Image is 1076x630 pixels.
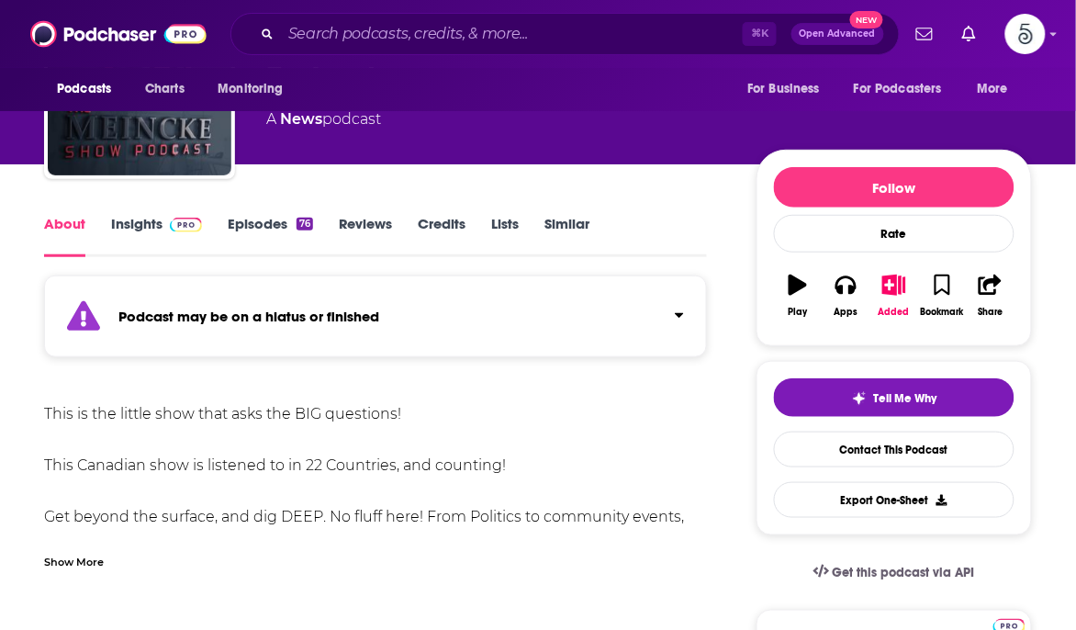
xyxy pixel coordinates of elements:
[774,432,1014,467] a: Contact This Podcast
[1005,14,1046,54] span: Logged in as Spiral5-G2
[747,76,820,102] span: For Business
[850,11,883,28] span: New
[978,76,1009,102] span: More
[918,263,966,329] button: Bookmark
[205,72,307,107] button: open menu
[145,76,185,102] span: Charts
[955,18,983,50] a: Show notifications dropdown
[874,391,937,406] span: Tell Me Why
[1005,14,1046,54] button: Show profile menu
[879,307,910,318] div: Added
[799,550,990,595] a: Get this podcast via API
[774,263,822,329] button: Play
[111,215,202,257] a: InsightsPodchaser Pro
[774,215,1014,253] div: Rate
[734,72,843,107] button: open menu
[44,287,707,357] section: Click to expand status details
[1005,14,1046,54] img: User Profile
[544,215,589,257] a: Similar
[800,29,876,39] span: Open Advanced
[230,13,900,55] div: Search podcasts, credits, & more...
[774,482,1014,518] button: Export One-Sheet
[218,76,283,102] span: Monitoring
[118,308,379,325] strong: Podcast may be on a hiatus or finished
[791,23,884,45] button: Open AdvancedNew
[854,76,942,102] span: For Podcasters
[170,218,202,232] img: Podchaser Pro
[852,391,867,406] img: tell me why sparkle
[978,307,1003,318] div: Share
[418,215,465,257] a: Credits
[774,167,1014,208] button: Follow
[44,215,85,257] a: About
[280,110,322,128] a: News
[297,218,313,231] div: 76
[842,72,969,107] button: open menu
[835,307,858,318] div: Apps
[909,18,940,50] a: Show notifications dropdown
[339,215,392,257] a: Reviews
[870,263,918,329] button: Added
[44,72,135,107] button: open menu
[266,108,381,130] div: A podcast
[228,215,313,257] a: Episodes76
[833,565,975,580] span: Get this podcast via API
[133,72,196,107] a: Charts
[789,307,808,318] div: Play
[491,215,519,257] a: Lists
[30,17,207,51] img: Podchaser - Follow, Share and Rate Podcasts
[822,263,869,329] button: Apps
[774,378,1014,417] button: tell me why sparkleTell Me Why
[967,263,1014,329] button: Share
[921,307,964,318] div: Bookmark
[57,76,111,102] span: Podcasts
[965,72,1032,107] button: open menu
[281,19,743,49] input: Search podcasts, credits, & more...
[743,22,777,46] span: ⌘ K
